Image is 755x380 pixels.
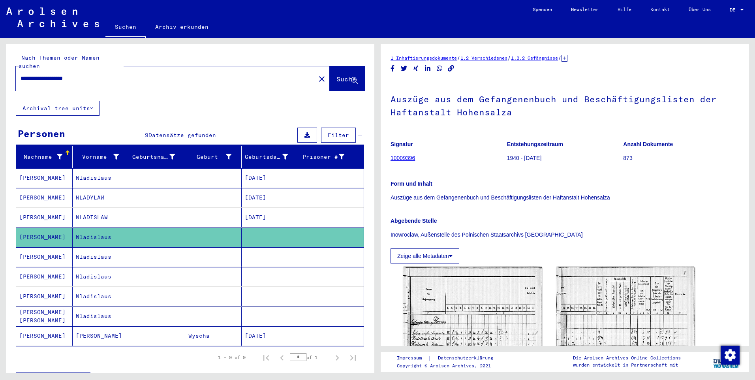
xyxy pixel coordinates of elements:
p: Die Arolsen Archives Online-Collections [573,354,681,361]
a: 1 Inhaftierungsdokumente [391,55,457,61]
img: Zustimmung ändern [721,346,740,365]
mat-header-cell: Prisoner # [298,146,364,168]
mat-cell: [PERSON_NAME] [16,188,73,207]
mat-cell: [DATE] [242,326,298,346]
mat-header-cell: Geburtsdatum [242,146,298,168]
mat-cell: [PERSON_NAME] [16,168,73,188]
mat-cell: [PERSON_NAME] [16,267,73,286]
div: Geburtsdatum [245,153,288,161]
span: 9 [145,132,148,139]
mat-header-cell: Geburtsname [129,146,186,168]
div: of 1 [290,354,329,361]
mat-cell: [PERSON_NAME] [16,228,73,247]
mat-cell: [PERSON_NAME] [16,326,73,346]
mat-cell: Wladislaus [73,287,129,306]
div: Nachname [19,150,72,163]
button: Suche [330,66,364,91]
b: Form und Inhalt [391,181,432,187]
div: Prisoner # [301,150,354,163]
div: Geburtsname [132,150,185,163]
div: Personen [18,126,65,141]
span: Suche [336,75,356,83]
b: Anzahl Dokumente [623,141,673,147]
p: 1940 - [DATE] [507,154,623,162]
div: Geburtsname [132,153,175,161]
p: 873 [623,154,739,162]
mat-cell: [PERSON_NAME] [16,247,73,267]
mat-header-cell: Nachname [16,146,73,168]
div: Nachname [19,153,62,161]
button: Copy link [447,64,455,73]
span: / [457,54,460,61]
button: Filter [321,128,356,143]
p: Copyright © Arolsen Archives, 2021 [397,362,503,369]
a: 10009396 [391,155,415,161]
mat-label: Nach Themen oder Namen suchen [19,54,100,70]
div: 1 – 9 of 9 [218,354,246,361]
b: Abgebende Stelle [391,218,437,224]
mat-icon: close [317,74,327,84]
p: Auszüge aus dem Gefangenenbuch und Beschäftigungslisten der Haftanstalt Hohensalza [391,194,739,202]
button: Previous page [274,350,290,365]
p: wurden entwickelt in Partnerschaft mit [573,361,681,369]
mat-cell: [PERSON_NAME] [16,208,73,227]
button: Clear [314,71,330,87]
mat-cell: [PERSON_NAME] [73,326,129,346]
mat-cell: Wladislaus [73,247,129,267]
img: yv_logo.png [712,352,741,371]
mat-cell: Wyscha [185,326,242,346]
div: Geburt‏ [188,153,231,161]
button: Last page [345,350,361,365]
span: DE [730,7,738,13]
span: Datensätze gefunden [148,132,216,139]
a: Impressum [397,354,428,362]
button: Archival tree units [16,101,100,116]
div: Vorname [76,153,119,161]
b: Entstehungszeitraum [507,141,563,147]
button: Share on WhatsApp [436,64,444,73]
button: Share on Xing [412,64,420,73]
span: Filter [328,132,349,139]
button: First page [258,350,274,365]
h1: Auszüge aus dem Gefangenenbuch und Beschäftigungslisten der Haftanstalt Hohensalza [391,81,739,129]
a: Datenschutzerklärung [432,354,503,362]
mat-cell: Wladislaus [73,267,129,286]
div: Vorname [76,150,129,163]
span: / [558,54,562,61]
a: Archiv erkunden [146,17,218,36]
button: Next page [329,350,345,365]
button: Share on Facebook [389,64,397,73]
mat-header-cell: Vorname [73,146,129,168]
mat-header-cell: Geburt‏ [185,146,242,168]
mat-cell: Wladislaus [73,307,129,326]
img: Arolsen_neg.svg [6,8,99,27]
a: 1.2.2 Gefängnisse [511,55,558,61]
b: Signatur [391,141,413,147]
p: Inowroclaw, Außenstelle des Polnischen Staatsarchivs [GEOGRAPHIC_DATA] [391,231,739,239]
mat-cell: Wladislaus [73,228,129,247]
button: Zeige alle Metadaten [391,248,459,263]
mat-cell: [DATE] [242,168,298,188]
div: Geburt‏ [188,150,241,163]
mat-cell: WLADYLAW [73,188,129,207]
div: Prisoner # [301,153,344,161]
mat-cell: Wladislaus [73,168,129,188]
div: Geburtsdatum [245,150,298,163]
a: Suchen [105,17,146,38]
mat-cell: [DATE] [242,208,298,227]
button: Share on Twitter [400,64,408,73]
mat-cell: WLADISLAW [73,208,129,227]
mat-cell: [PERSON_NAME] [PERSON_NAME] [16,307,73,326]
span: / [507,54,511,61]
a: 1.2 Verschiedenes [460,55,507,61]
mat-cell: [DATE] [242,188,298,207]
mat-cell: [PERSON_NAME] [16,287,73,306]
div: | [397,354,503,362]
button: Share on LinkedIn [424,64,432,73]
